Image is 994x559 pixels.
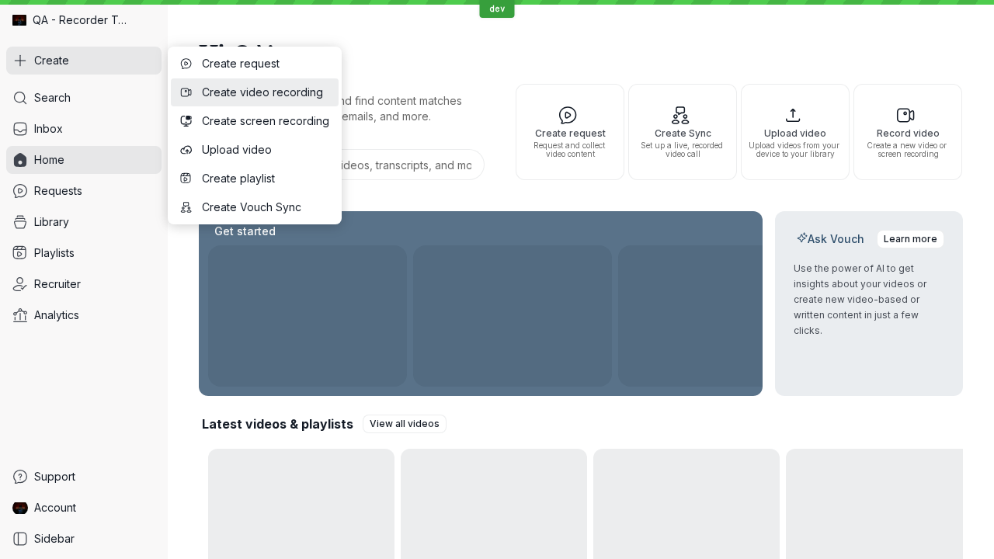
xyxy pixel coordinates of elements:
[6,239,162,267] a: Playlists
[794,261,944,339] p: Use the power of AI to get insights about your videos or create new video-based or written conten...
[12,13,26,27] img: QA - Recorder Testing avatar
[370,416,440,432] span: View all videos
[34,53,69,68] span: Create
[6,525,162,553] a: Sidebar
[363,415,447,433] a: View all videos
[202,85,329,100] span: Create video recording
[748,141,843,158] span: Upload videos from your device to your library
[34,307,79,323] span: Analytics
[202,142,329,158] span: Upload video
[33,12,132,28] span: QA - Recorder Testing
[6,270,162,298] a: Recruiter
[523,141,617,158] span: Request and collect video content
[34,500,76,516] span: Account
[635,128,730,138] span: Create Sync
[748,128,843,138] span: Upload video
[741,84,850,180] button: Upload videoUpload videos from your device to your library
[6,208,162,236] a: Library
[34,469,75,484] span: Support
[12,500,28,516] img: QA Dev Recorder avatar
[34,121,63,137] span: Inbox
[34,276,81,292] span: Recruiter
[6,494,162,522] a: QA Dev Recorder avatarAccount
[211,224,279,239] h2: Get started
[34,90,71,106] span: Search
[884,231,937,247] span: Learn more
[171,50,339,78] button: Create request
[860,141,955,158] span: Create a new video or screen recording
[171,193,339,221] button: Create Vouch Sync
[34,152,64,168] span: Home
[34,214,69,230] span: Library
[853,84,962,180] button: Record videoCreate a new video or screen recording
[6,177,162,205] a: Requests
[6,146,162,174] a: Home
[877,230,944,248] a: Learn more
[199,31,963,75] h1: Hi, QA!
[635,141,730,158] span: Set up a live, recorded video call
[202,415,353,432] h2: Latest videos & playlists
[171,107,339,135] button: Create screen recording
[171,78,339,106] button: Create video recording
[34,245,75,261] span: Playlists
[171,165,339,193] button: Create playlist
[199,93,488,124] p: Search for any keywords and find content matches through transcriptions, user emails, and more.
[202,113,329,129] span: Create screen recording
[202,200,329,215] span: Create Vouch Sync
[523,128,617,138] span: Create request
[794,231,867,247] h2: Ask Vouch
[34,531,75,547] span: Sidebar
[860,128,955,138] span: Record video
[171,136,339,164] button: Upload video
[6,47,162,75] button: Create
[6,84,162,112] a: Search
[516,84,624,180] button: Create requestRequest and collect video content
[6,115,162,143] a: Inbox
[6,6,162,34] div: QA - Recorder Testing
[6,463,162,491] a: Support
[202,56,329,71] span: Create request
[6,301,162,329] a: Analytics
[202,171,329,186] span: Create playlist
[628,84,737,180] button: Create SyncSet up a live, recorded video call
[34,183,82,199] span: Requests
